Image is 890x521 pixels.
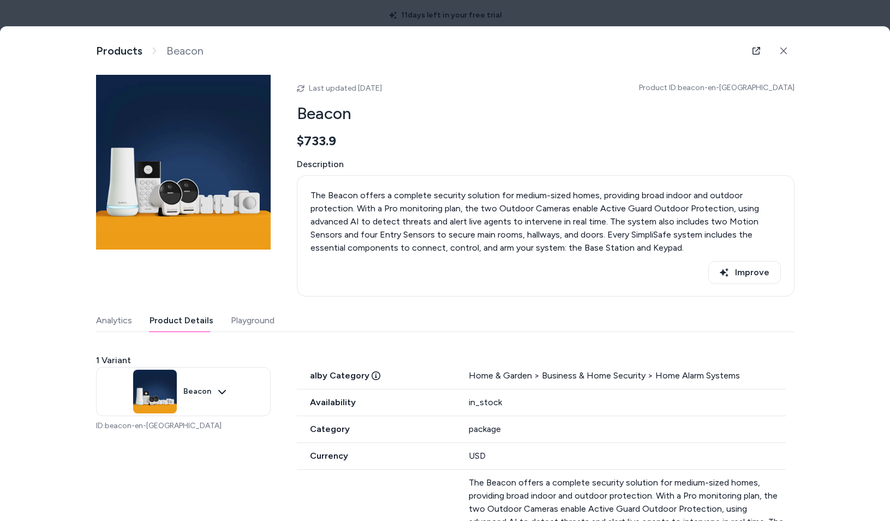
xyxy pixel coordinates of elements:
span: Last updated [DATE] [309,84,382,93]
span: Description [297,158,795,171]
span: Currency [297,449,456,463]
div: package [469,423,786,436]
button: Playground [231,310,274,331]
span: Beacon [183,387,211,396]
span: Availability [297,396,456,409]
span: Category [297,423,456,436]
button: Analytics [96,310,132,331]
button: Beacon [96,367,271,416]
span: $733.9 [297,133,336,149]
div: USD [469,449,786,463]
h2: Beacon [297,103,795,124]
button: Improve [708,261,781,284]
div: Home & Garden > Business & Home Security > Home Alarm Systems [469,369,786,382]
div: in_stock [469,396,786,409]
button: Product Details [150,310,213,331]
span: alby Category [297,369,456,382]
p: The Beacon offers a complete security solution for medium-sized homes, providing broad indoor and... [310,189,781,254]
span: 1 Variant [96,354,131,367]
p: ID: beacon-en-[GEOGRAPHIC_DATA] [96,421,271,431]
img: Beacon_lineup.jpg [96,75,271,250]
span: Product ID: beacon-en-[GEOGRAPHIC_DATA] [639,82,795,93]
nav: breadcrumb [96,44,204,58]
span: Beacon [166,44,204,58]
img: Beacon_lineup.jpg [133,370,177,413]
a: Products [96,44,142,58]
